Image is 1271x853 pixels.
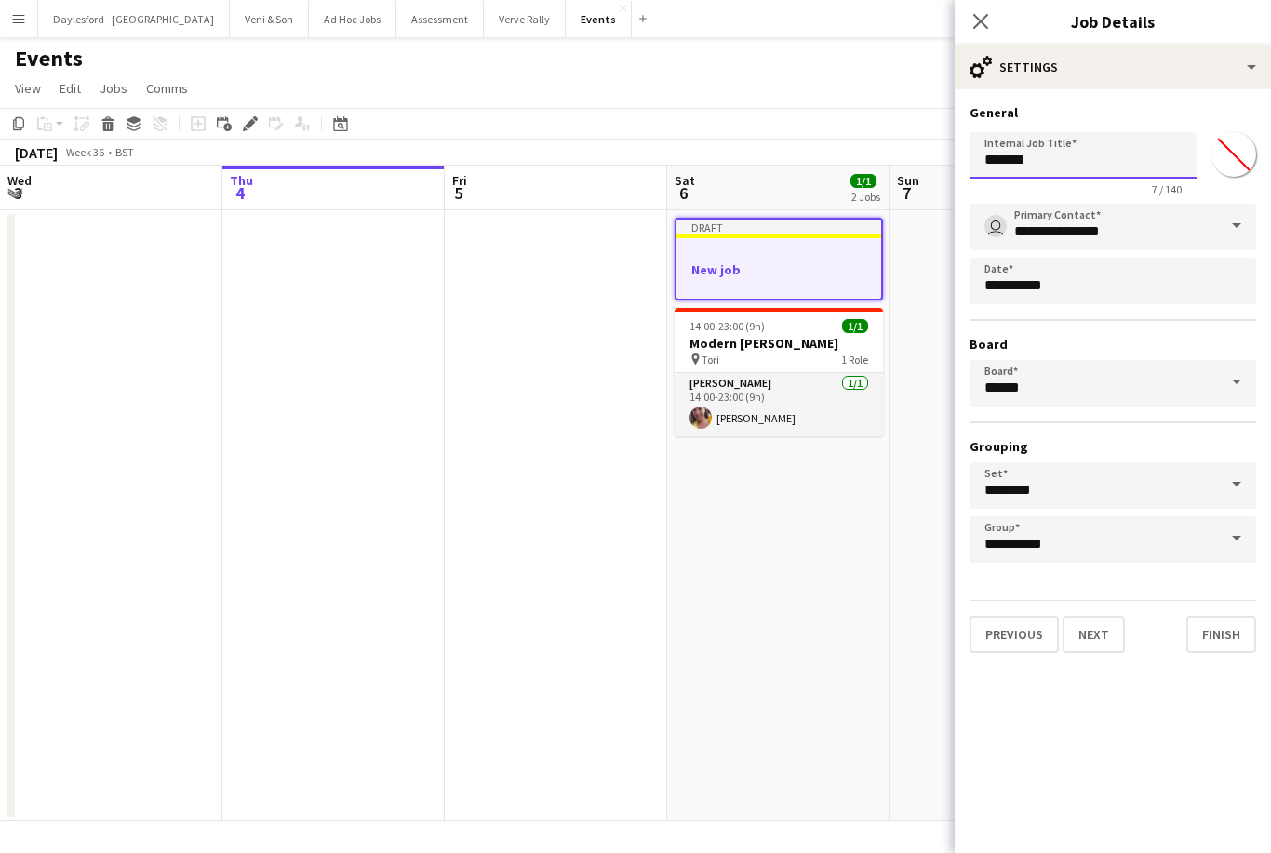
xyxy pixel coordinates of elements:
a: View [7,76,48,100]
span: 7 [894,182,919,204]
a: Comms [139,76,195,100]
app-card-role: [PERSON_NAME]1/114:00-23:00 (9h)[PERSON_NAME] [675,373,883,436]
div: Settings [955,45,1271,89]
span: View [15,80,41,97]
span: 7 / 140 [1137,182,1197,196]
button: Veni & Son [230,1,309,37]
span: Week 36 [61,145,108,159]
h3: Job Details [955,9,1271,33]
span: Jobs [100,80,127,97]
span: Edit [60,80,81,97]
span: 1/1 [850,174,876,188]
span: Tori [702,353,719,367]
button: Previous [970,616,1059,653]
button: Next [1063,616,1125,653]
h3: Board [970,336,1256,353]
div: Draft [676,220,881,234]
span: Comms [146,80,188,97]
button: Events [566,1,632,37]
button: Ad Hoc Jobs [309,1,396,37]
h3: Grouping [970,438,1256,455]
span: 3 [5,182,32,204]
button: Verve Rally [484,1,566,37]
span: Sat [675,172,695,189]
span: Sun [897,172,919,189]
button: Daylesford - [GEOGRAPHIC_DATA] [38,1,230,37]
app-job-card: 14:00-23:00 (9h)1/1Modern [PERSON_NAME] Tori1 Role[PERSON_NAME]1/114:00-23:00 (9h)[PERSON_NAME] [675,308,883,436]
button: Finish [1186,616,1256,653]
span: Wed [7,172,32,189]
div: BST [115,145,134,159]
span: 4 [227,182,253,204]
h3: Modern [PERSON_NAME] [675,335,883,352]
div: 2 Jobs [851,190,880,204]
a: Jobs [92,76,135,100]
span: 5 [449,182,467,204]
h3: General [970,104,1256,121]
span: Fri [452,172,467,189]
span: 1 Role [841,353,868,367]
span: 14:00-23:00 (9h) [689,319,765,333]
a: Edit [52,76,88,100]
button: Assessment [396,1,484,37]
div: [DATE] [15,143,58,162]
span: Thu [230,172,253,189]
h3: New job [676,261,881,278]
span: 6 [672,182,695,204]
app-job-card: DraftNew job [675,218,883,300]
span: 1/1 [842,319,868,333]
h1: Events [15,45,83,73]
